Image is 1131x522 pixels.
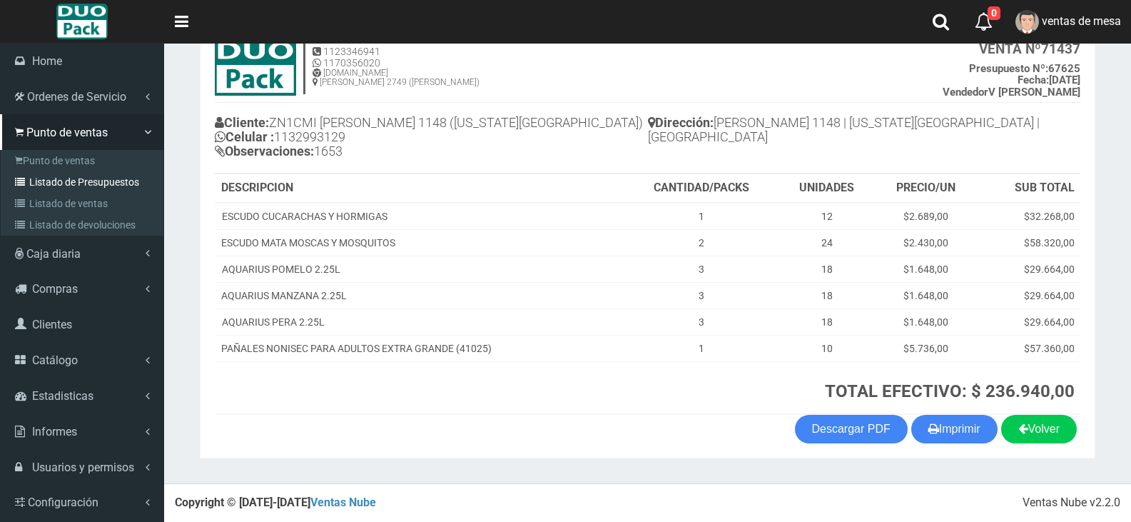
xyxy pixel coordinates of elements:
[875,256,977,282] td: $1.648,00
[778,229,875,256] td: 24
[778,256,875,282] td: 18
[215,144,314,159] b: Observaciones:
[778,282,875,308] td: 18
[215,335,624,361] td: PAÑALES NONISEC PARA ADULTOS EXTRA GRANDE (41025)
[215,203,624,230] td: ESCUDO CUCARACHAS Y HORMIGAS
[875,203,977,230] td: $2.689,00
[979,41,1080,57] b: 71437
[32,282,78,296] span: Compras
[911,415,998,443] button: Imprimir
[795,415,908,443] a: Descargar PDF
[977,174,1080,203] th: SUB TOTAL
[778,203,875,230] td: 12
[215,39,296,96] img: 15ec80cb8f772e35c0579ae6ae841c79.jpg
[979,41,1041,57] strong: VENTA Nº
[32,461,134,474] span: Usuarios y permisos
[32,389,93,403] span: Estadisticas
[56,4,107,39] img: Logo grande
[310,496,376,509] a: Ventas Nube
[624,256,778,282] td: 3
[977,203,1080,230] td: $32.268,00
[215,256,624,282] td: AQUARIUS POMELO 2.25L
[215,129,274,144] b: Celular :
[624,229,778,256] td: 2
[648,112,1081,151] h4: [PERSON_NAME] 1148 | [US_STATE][GEOGRAPHIC_DATA] | [GEOGRAPHIC_DATA]
[215,308,624,335] td: AQUARIUS PERA 2.25L
[977,256,1080,282] td: $29.664,00
[1018,74,1080,86] b: [DATE]
[778,174,875,203] th: UNIDADES
[215,282,624,308] td: AQUARIUS MANZANA 2.25L
[624,308,778,335] td: 3
[32,318,72,331] span: Clientes
[988,6,1000,20] span: 0
[4,214,163,236] a: Listado de devoluciones
[1001,415,1077,443] a: Volver
[624,282,778,308] td: 3
[977,335,1080,361] td: $57.360,00
[215,229,624,256] td: ESCUDO MATA MOSCAS Y MOSQUITOS
[977,229,1080,256] td: $58.320,00
[624,335,778,361] td: 1
[1042,14,1121,28] span: ventas de mesa
[1023,495,1120,511] div: Ventas Nube v2.2.0
[26,126,108,139] span: Punto de ventas
[27,90,126,104] span: Ordenes de Servicio
[215,112,648,165] h4: ZN1CMI [PERSON_NAME] 1148 ([US_STATE][GEOGRAPHIC_DATA]) 1132993129 1653
[648,115,714,130] b: Dirección:
[32,425,77,438] span: Informes
[969,62,1080,75] b: 67625
[875,229,977,256] td: $2.430,00
[778,335,875,361] td: 10
[969,62,1048,75] strong: Presupuesto Nº:
[4,193,163,214] a: Listado de ventas
[943,86,1080,99] b: V [PERSON_NAME]
[215,115,269,130] b: Cliente:
[4,150,163,171] a: Punto de ventas
[778,308,875,335] td: 18
[1018,74,1049,86] strong: Fecha:
[977,308,1080,335] td: $29.664,00
[977,282,1080,308] td: $29.664,00
[943,86,988,99] strong: Vendedor
[875,174,977,203] th: PRECIO/UN
[313,69,480,87] h6: [DOMAIN_NAME] [PERSON_NAME] 2749 ([PERSON_NAME])
[215,174,624,203] th: DESCRIPCION
[624,203,778,230] td: 1
[313,46,480,69] h5: 1123346941 1170356020
[4,171,163,193] a: Listado de Presupuestos
[875,308,977,335] td: $1.648,00
[1015,10,1039,34] img: User Image
[26,247,81,261] span: Caja diaria
[875,282,977,308] td: $1.648,00
[875,335,977,361] td: $5.736,00
[624,174,778,203] th: CANTIDAD/PACKS
[32,353,78,367] span: Catálogo
[175,496,376,509] strong: Copyright © [DATE]-[DATE]
[825,381,1075,401] strong: TOTAL EFECTIVO: $ 236.940,00
[32,54,62,68] span: Home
